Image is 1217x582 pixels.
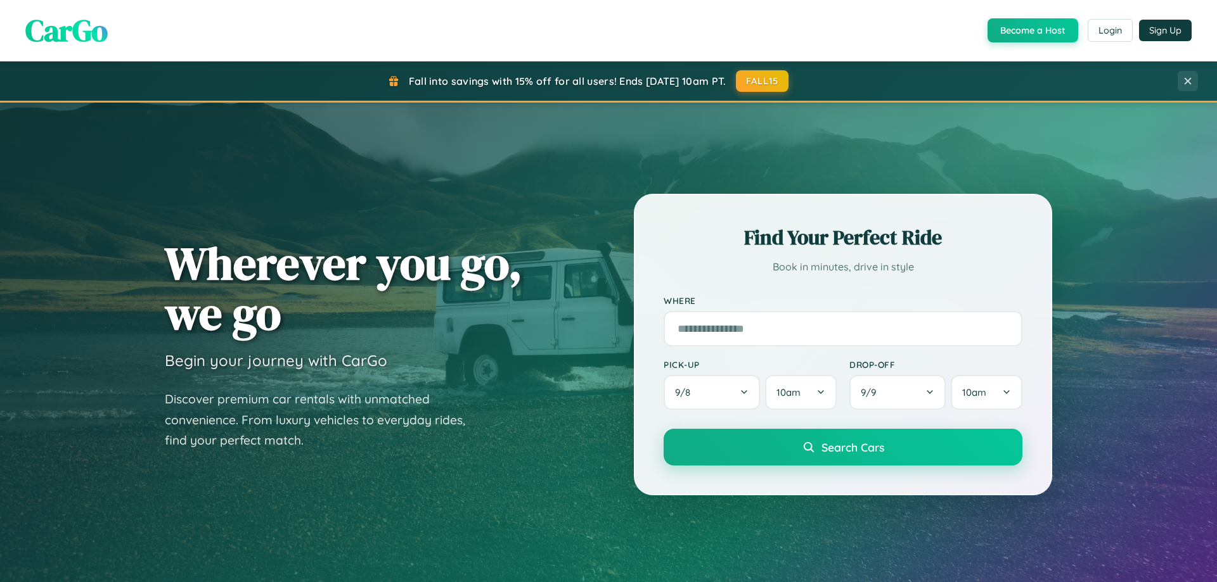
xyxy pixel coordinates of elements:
[675,386,697,398] span: 9 / 8
[664,224,1022,251] h2: Find Your Perfect Ride
[664,429,1022,465] button: Search Cars
[664,295,1022,306] label: Where
[821,440,884,454] span: Search Cars
[1139,20,1192,41] button: Sign Up
[165,389,482,451] p: Discover premium car rentals with unmatched convenience. From luxury vehicles to everyday rides, ...
[962,386,986,398] span: 10am
[849,359,1022,370] label: Drop-off
[165,238,522,338] h1: Wherever you go, we go
[861,386,882,398] span: 9 / 9
[1088,19,1133,42] button: Login
[165,351,387,370] h3: Begin your journey with CarGo
[849,375,946,410] button: 9/9
[664,359,837,370] label: Pick-up
[776,386,801,398] span: 10am
[736,70,789,92] button: FALL15
[765,375,837,410] button: 10am
[951,375,1022,410] button: 10am
[988,18,1078,42] button: Become a Host
[664,258,1022,276] p: Book in minutes, drive in style
[664,375,760,410] button: 9/8
[409,75,726,87] span: Fall into savings with 15% off for all users! Ends [DATE] 10am PT.
[25,9,108,51] span: CarGo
